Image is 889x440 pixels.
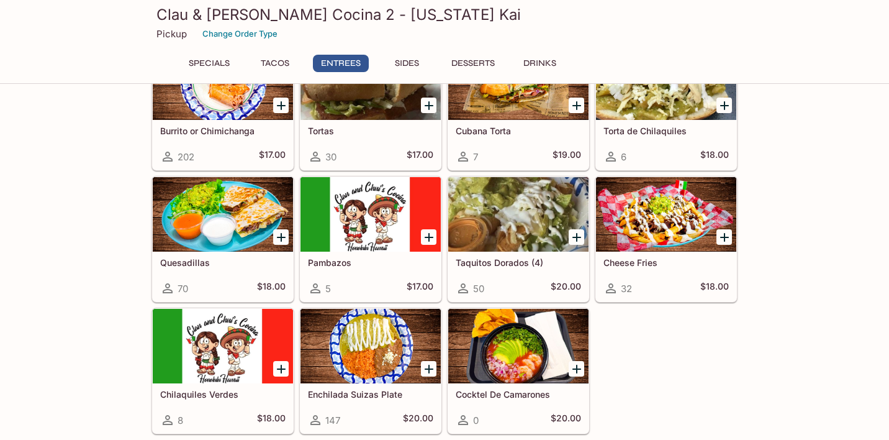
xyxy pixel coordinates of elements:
div: Cheese Fries [596,177,736,252]
button: Add Chilaquiles Verdes [273,361,289,377]
span: 30 [325,151,336,163]
div: Torta de Chilaquiles [596,45,736,120]
h5: Taquitos Dorados (4) [456,257,581,268]
h5: $17.00 [259,149,286,164]
a: Tortas30$17.00 [300,45,441,170]
h5: Torta de Chilaquiles [603,126,729,136]
div: Quesadillas [153,177,293,252]
h5: Quesadillas [160,257,286,268]
div: Cocktel De Camarones [448,309,589,383]
button: Sides [379,55,435,72]
button: Tacos [247,55,303,72]
h5: $20.00 [403,413,433,428]
button: Change Order Type [197,24,283,44]
a: Taquitos Dorados (4)50$20.00 [448,176,589,302]
h5: Tortas [308,126,433,136]
span: 70 [178,283,188,295]
h5: $18.00 [700,281,729,296]
div: Chilaquiles Verdes [153,309,293,383]
div: Pambazos [300,177,441,252]
button: Add Torta de Chilaquiles [716,98,732,113]
div: Cubana Torta [448,45,589,120]
h5: Cheese Fries [603,257,729,268]
button: Add Cocktel De Camarones [569,361,584,377]
div: Enchilada Suizas Plate [300,309,441,383]
a: Cubana Torta7$19.00 [448,45,589,170]
a: Enchilada Suizas Plate147$20.00 [300,308,441,434]
span: 50 [473,283,484,295]
span: 32 [621,283,632,295]
div: Tortas [300,45,441,120]
span: 7 [473,151,478,163]
span: 6 [621,151,626,163]
h5: $18.00 [700,149,729,164]
h5: $20.00 [551,281,581,296]
span: 202 [178,151,194,163]
h5: $18.00 [257,281,286,296]
span: 0 [473,415,479,426]
button: Entrees [313,55,369,72]
a: Torta de Chilaquiles6$18.00 [595,45,737,170]
a: Cocktel De Camarones0$20.00 [448,308,589,434]
h3: Clau & [PERSON_NAME] Cocina 2 - [US_STATE] Kai [156,5,733,24]
h5: Pambazos [308,257,433,268]
h5: $18.00 [257,413,286,428]
button: Add Taquitos Dorados (4) [569,229,584,245]
h5: $17.00 [407,149,433,164]
h5: Chilaquiles Verdes [160,389,286,400]
h5: $20.00 [551,413,581,428]
a: Cheese Fries32$18.00 [595,176,737,302]
a: Burrito or Chimichanga202$17.00 [152,45,294,170]
button: Add Pambazos [421,229,436,245]
a: Quesadillas70$18.00 [152,176,294,302]
span: 5 [325,283,331,295]
p: Pickup [156,28,187,40]
button: Desserts [444,55,502,72]
h5: Enchilada Suizas Plate [308,389,433,400]
h5: $19.00 [553,149,581,164]
button: Specials [181,55,237,72]
div: Taquitos Dorados (4) [448,177,589,252]
a: Pambazos5$17.00 [300,176,441,302]
button: Add Cubana Torta [569,98,584,113]
button: Add Enchilada Suizas Plate [421,361,436,377]
h5: $17.00 [407,281,433,296]
button: Add Quesadillas [273,229,289,245]
h5: Burrito or Chimichanga [160,126,286,136]
button: Add Burrito or Chimichanga [273,98,289,113]
div: Burrito or Chimichanga [153,45,293,120]
button: Add Tortas [421,98,436,113]
span: 147 [325,415,340,426]
h5: Cubana Torta [456,126,581,136]
h5: Cocktel De Camarones [456,389,581,400]
button: Add Cheese Fries [716,229,732,245]
a: Chilaquiles Verdes8$18.00 [152,308,294,434]
span: 8 [178,415,183,426]
button: Drinks [512,55,567,72]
